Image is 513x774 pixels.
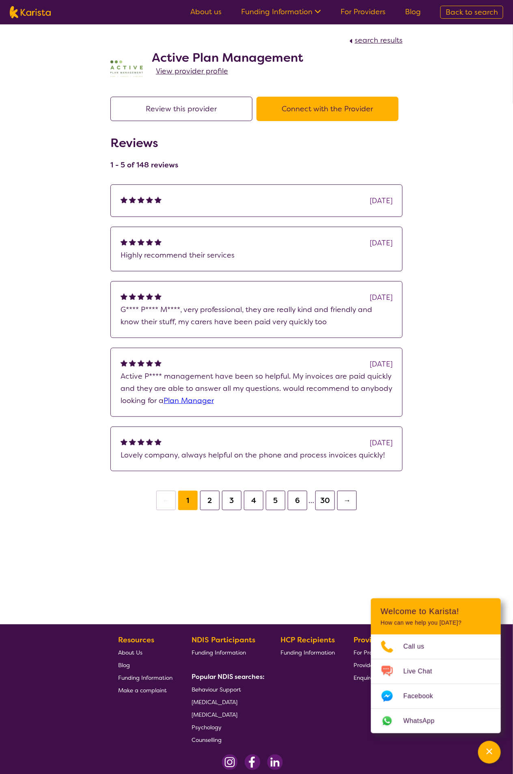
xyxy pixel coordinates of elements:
img: fullstar [138,238,144,245]
a: [MEDICAL_DATA] [192,696,261,709]
a: [MEDICAL_DATA] [192,709,261,721]
h2: Reviews [110,136,178,150]
img: pypzb5qm7jexfhutod0x.png [110,52,143,85]
p: How can we help you [DATE]? [381,620,491,627]
button: 30 [315,491,335,510]
button: 6 [288,491,307,510]
img: Facebook [244,754,261,770]
img: fullstar [155,238,162,245]
img: fullstar [146,360,153,366]
span: Make a complaint [118,687,167,694]
div: [DATE] [370,358,392,370]
img: fullstar [146,238,153,245]
span: … [308,496,314,505]
span: [MEDICAL_DATA] [192,699,237,706]
span: Funding Information [192,649,246,657]
span: Provider Login [354,662,392,669]
img: fullstar [146,293,153,300]
span: View provider profile [156,66,228,76]
span: Back to search [446,7,498,17]
img: fullstar [155,196,162,203]
button: Review this provider [110,97,252,121]
a: Funding Information [118,672,172,684]
span: About Us [118,649,142,657]
button: 2 [200,491,220,510]
a: Provider Login [354,659,392,672]
div: Channel Menu [371,598,501,733]
img: fullstar [121,438,127,445]
button: 3 [222,491,241,510]
p: Lovely company, always helpful on the phone and process invoices quickly! [121,449,392,461]
b: NDIS Participants [192,635,255,645]
button: 4 [244,491,263,510]
img: fullstar [129,438,136,445]
a: search results [347,35,403,45]
div: [DATE] [370,195,392,207]
div: [DATE] [370,291,392,304]
div: [DATE] [370,437,392,449]
img: fullstar [155,360,162,366]
span: Funding Information [280,649,335,657]
a: View provider profile [156,65,228,77]
b: Popular NDIS searches: [192,673,265,681]
div: [DATE] [370,237,392,249]
b: HCP Recipients [280,635,335,645]
p: G**** P**** M****, very professional, they are really kind and friendly and know their stuff, my ... [121,304,392,328]
span: Psychology [192,724,222,731]
button: 1 [178,491,198,510]
span: Call us [403,641,434,653]
img: fullstar [129,360,136,366]
img: Karista logo [10,6,51,18]
p: Active P**** management have been so helpful. My invoices are paid quickly and they are able to a... [121,370,392,407]
button: → [337,491,357,510]
button: Connect with the Provider [256,97,399,121]
a: Back to search [440,6,503,19]
a: Blog [405,7,421,17]
h2: Active Plan Management [152,50,303,65]
span: Behaviour Support [192,686,241,694]
span: Counselling [192,737,222,744]
p: Highly recommend their services [121,249,392,261]
img: Instagram [222,754,238,770]
span: Blog [118,662,130,669]
a: About Us [118,646,172,659]
a: Psychology [192,721,261,734]
span: [MEDICAL_DATA] [192,711,237,719]
img: fullstar [138,438,144,445]
img: fullstar [129,293,136,300]
a: For Providers [341,7,386,17]
b: Resources [118,635,154,645]
img: fullstar [121,196,127,203]
a: Plan Manager [164,396,214,405]
a: Blog [118,659,172,672]
a: Funding Information [192,646,261,659]
img: fullstar [121,360,127,366]
a: For Providers [354,646,392,659]
a: Counselling [192,734,261,746]
span: Funding Information [118,674,172,682]
ul: Choose channel [371,635,501,733]
a: About us [190,7,222,17]
img: fullstar [121,293,127,300]
button: Channel Menu [478,741,501,764]
img: fullstar [138,196,144,203]
img: fullstar [155,293,162,300]
img: fullstar [129,196,136,203]
img: fullstar [155,438,162,445]
button: 5 [266,491,285,510]
a: Behaviour Support [192,683,261,696]
a: Web link opens in a new tab. [371,709,501,733]
img: fullstar [138,293,144,300]
img: fullstar [121,238,127,245]
a: Funding Information [241,7,321,17]
b: Providers [354,635,387,645]
img: fullstar [146,196,153,203]
a: Make a complaint [118,684,172,697]
a: Funding Information [280,646,335,659]
img: fullstar [129,238,136,245]
span: search results [355,35,403,45]
span: Facebook [403,690,443,702]
span: WhatsApp [403,715,444,727]
button: ← [156,491,176,510]
h4: 1 - 5 of 148 reviews [110,160,178,170]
